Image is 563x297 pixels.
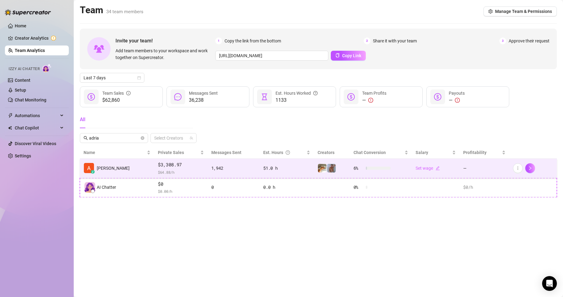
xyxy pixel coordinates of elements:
[225,38,281,44] span: Copy the link from the bottom
[158,161,204,168] span: $3,308.97
[263,149,305,156] div: Est. Hours
[495,9,552,14] span: Manage Team & Permissions
[84,182,95,193] img: izzy-ai-chatter-avatar-DDCN_rTZ.svg
[15,88,26,93] a: Setup
[327,164,336,172] img: Joey
[436,166,440,170] span: edit
[158,180,204,188] span: $0
[102,97,131,104] span: $62,860
[488,9,493,14] span: setting
[84,73,141,82] span: Last 7 days
[416,150,428,155] span: Salary
[354,165,363,172] span: 6 %
[15,141,56,146] a: Discover Viral Videos
[483,6,557,16] button: Manage Team & Permissions
[211,184,256,191] div: 0
[347,93,355,101] span: dollar-circle
[455,98,460,103] span: exclamation-circle
[89,135,139,141] input: Search members
[263,165,310,172] div: 51.0 h
[362,91,386,96] span: Team Profits
[542,276,557,291] div: Open Intercom Messenger
[15,97,46,102] a: Chat Monitoring
[15,123,58,133] span: Chat Copilot
[416,166,440,171] a: Set wageedit
[80,147,154,159] th: Name
[102,90,131,97] div: Team Sales
[97,165,130,172] span: [PERSON_NAME]
[362,97,386,104] div: —
[8,126,12,130] img: Chat Copilot
[276,90,318,97] div: Est. Hours Worked
[174,93,182,101] span: message
[261,93,268,101] span: hourglass
[84,163,94,173] img: Adrian Custodio
[106,9,143,14] span: 34 team members
[8,113,13,118] span: thunderbolt
[211,150,241,155] span: Messages Sent
[97,184,116,191] span: AI Chatter
[84,149,146,156] span: Name
[115,37,215,45] span: Invite your team!
[91,170,95,174] div: z
[15,23,26,28] a: Home
[463,150,487,155] span: Profitability
[263,184,310,191] div: 0.0 h
[434,93,441,101] span: dollar-circle
[509,38,549,44] span: Approve their request
[335,53,340,57] span: copy
[5,9,51,15] img: logo-BBDzfeDw.svg
[115,47,213,61] span: Add team members to your workspace and work together on Supercreator.
[354,184,363,191] span: 0 %
[15,153,31,158] a: Settings
[9,66,40,72] span: Izzy AI Chatter
[318,164,326,172] img: Zac
[528,166,532,170] span: right
[354,150,386,155] span: Chat Conversion
[126,90,131,97] span: info-circle
[42,64,52,73] img: AI Chatter
[211,165,256,172] div: 1,942
[459,159,509,178] td: —
[80,116,85,123] div: All
[368,98,373,103] span: exclamation-circle
[190,136,193,140] span: team
[463,184,505,191] div: $0 /h
[449,97,465,104] div: —
[84,136,88,140] span: search
[215,38,222,44] span: 1
[189,97,218,104] span: 36,238
[15,33,64,43] a: Creator Analytics exclamation-circle
[286,149,290,156] span: question-circle
[499,38,506,44] span: 3
[15,78,30,83] a: Content
[189,91,218,96] span: Messages Sent
[313,90,318,97] span: question-circle
[88,93,95,101] span: dollar-circle
[158,188,204,194] span: $ 0.00 /h
[137,76,141,80] span: calendar
[331,51,366,61] button: Copy Link
[141,136,144,140] button: close-circle
[449,91,465,96] span: Payouts
[373,38,417,44] span: Share it with your team
[276,97,318,104] span: 1133
[158,150,184,155] span: Private Sales
[15,111,58,121] span: Automations
[516,166,520,170] span: more
[15,48,45,53] a: Team Analytics
[342,53,361,58] span: Copy Link
[314,147,350,159] th: Creators
[158,169,204,175] span: $ 64.88 /h
[80,4,143,16] h2: Team
[364,38,370,44] span: 2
